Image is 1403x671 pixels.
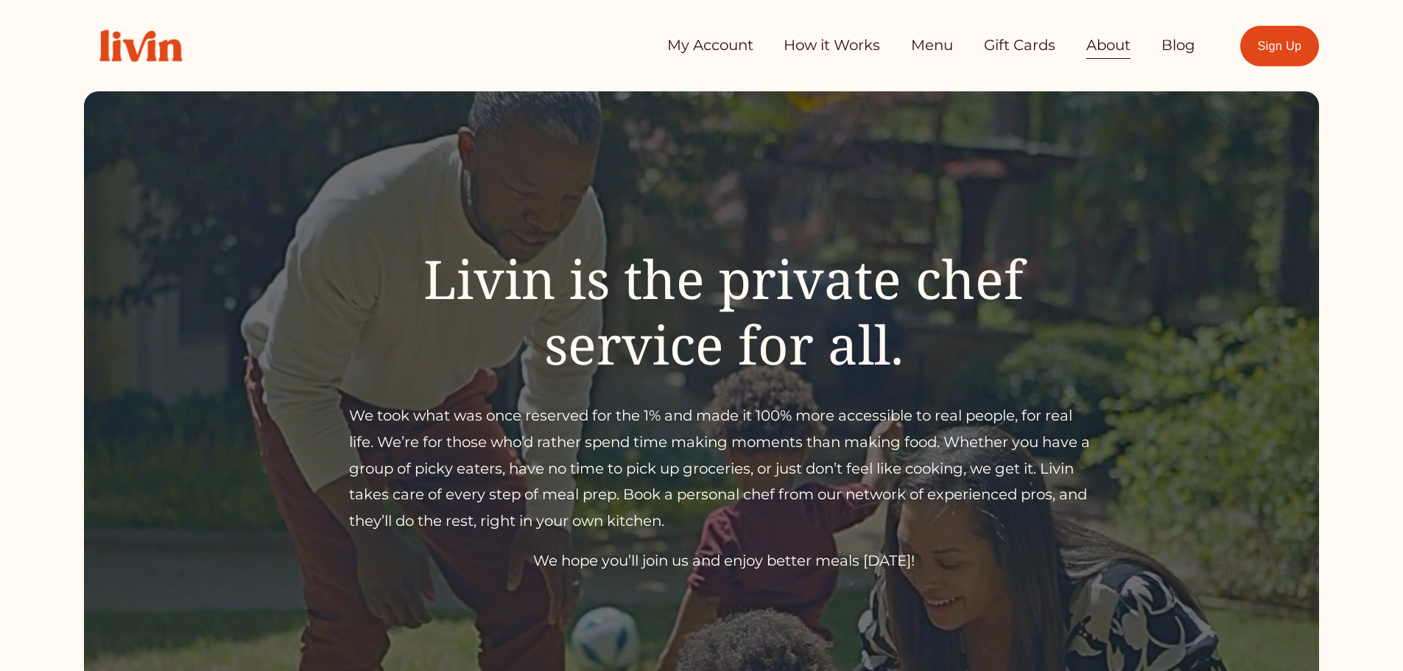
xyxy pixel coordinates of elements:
[784,31,880,60] a: How it Works
[667,31,753,60] a: My Account
[423,242,1038,380] span: Livin is the private chef service for all.
[1086,31,1131,60] a: About
[911,31,953,60] a: Menu
[349,407,1094,530] span: We took what was once reserved for the 1% and made it 100% more accessible to real people, for re...
[1240,26,1319,66] a: Sign Up
[84,14,197,77] img: Livin
[533,552,915,569] span: We hope you’ll join us and enjoy better meals [DATE]!
[1161,31,1195,60] a: Blog
[984,31,1055,60] a: Gift Cards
